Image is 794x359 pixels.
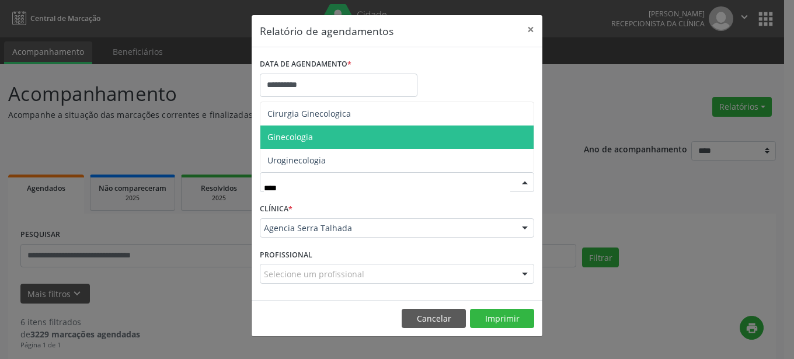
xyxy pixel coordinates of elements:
[267,155,326,166] span: Uroginecologia
[264,222,510,234] span: Agencia Serra Talhada
[264,268,364,280] span: Selecione um profissional
[402,309,466,329] button: Cancelar
[260,200,292,218] label: CLÍNICA
[470,309,534,329] button: Imprimir
[260,246,312,264] label: PROFISSIONAL
[260,23,393,39] h5: Relatório de agendamentos
[260,55,351,74] label: DATA DE AGENDAMENTO
[267,108,351,119] span: Cirurgia Ginecologica
[267,131,313,142] span: Ginecologia
[519,15,542,44] button: Close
